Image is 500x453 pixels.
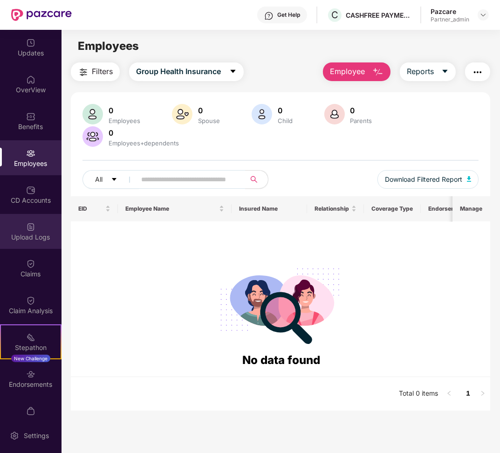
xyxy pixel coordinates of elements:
span: caret-down [229,68,237,76]
img: svg+xml;base64,PHN2ZyBpZD0iVXBkYXRlZCIgeG1sbnM9Imh0dHA6Ly93d3cudzMub3JnLzIwMDAvc3ZnIiB3aWR0aD0iMj... [26,38,35,48]
th: Employee Name [118,196,232,221]
img: svg+xml;base64,PHN2ZyBpZD0iQ0RfQWNjb3VudHMiIGRhdGEtbmFtZT0iQ0QgQWNjb3VudHMiIHhtbG5zPSJodHRwOi8vd3... [26,185,35,195]
th: EID [71,196,118,221]
div: Spouse [196,117,222,124]
div: Pazcare [431,7,469,16]
span: EID [78,205,104,213]
li: Total 0 items [399,386,438,401]
img: svg+xml;base64,PHN2ZyB4bWxucz0iaHR0cDovL3d3dy53My5vcmcvMjAwMC9zdmciIHhtbG5zOnhsaW5rPSJodHRwOi8vd3... [82,126,103,147]
button: Reportscaret-down [400,62,456,81]
span: C [331,9,338,21]
img: svg+xml;base64,PHN2ZyBpZD0iU2V0dGluZy0yMHgyMCIgeG1sbnM9Imh0dHA6Ly93d3cudzMub3JnLzIwMDAvc3ZnIiB3aW... [10,431,19,440]
img: svg+xml;base64,PHN2ZyBpZD0iSG9tZSIgeG1sbnM9Imh0dHA6Ly93d3cudzMub3JnLzIwMDAvc3ZnIiB3aWR0aD0iMjAiIG... [26,75,35,84]
span: search [245,176,263,183]
div: CASHFREE PAYMENTS INDIA PVT. LTD. [346,11,411,20]
th: Manage [452,196,490,221]
div: 0 [107,106,142,115]
button: Group Health Insurancecaret-down [129,62,244,81]
div: Partner_admin [431,16,469,23]
img: svg+xml;base64,PHN2ZyBpZD0iTXlfT3JkZXJzIiBkYXRhLW5hbWU9Ik15IE9yZGVycyIgeG1sbnM9Imh0dHA6Ly93d3cudz... [26,406,35,416]
th: Relationship [307,196,364,221]
span: Employee [330,66,365,77]
img: svg+xml;base64,PHN2ZyB4bWxucz0iaHR0cDovL3d3dy53My5vcmcvMjAwMC9zdmciIHhtbG5zOnhsaW5rPSJodHRwOi8vd3... [324,104,345,124]
button: search [245,170,268,189]
li: Previous Page [442,386,457,401]
img: svg+xml;base64,PHN2ZyB4bWxucz0iaHR0cDovL3d3dy53My5vcmcvMjAwMC9zdmciIHhtbG5zOnhsaW5rPSJodHRwOi8vd3... [252,104,272,124]
div: 0 [276,106,295,115]
th: Coverage Type [364,196,421,221]
div: 0 [349,106,374,115]
img: svg+xml;base64,PHN2ZyBpZD0iQ2xhaW0iIHhtbG5zPSJodHRwOi8vd3d3LnczLm9yZy8yMDAwL3N2ZyIgd2lkdGg9IjIwIi... [26,296,35,305]
button: left [442,386,457,401]
a: 1 [460,386,475,400]
img: svg+xml;base64,PHN2ZyB4bWxucz0iaHR0cDovL3d3dy53My5vcmcvMjAwMC9zdmciIHhtbG5zOnhsaW5rPSJodHRwOi8vd3... [467,176,472,182]
button: Employee [323,62,390,81]
button: Allcaret-down [82,170,139,189]
img: svg+xml;base64,PHN2ZyBpZD0iVXBsb2FkX0xvZ3MiIGRhdGEtbmFtZT0iVXBsb2FkIExvZ3MiIHhtbG5zPSJodHRwOi8vd3... [26,222,35,232]
img: svg+xml;base64,PHN2ZyB4bWxucz0iaHR0cDovL3d3dy53My5vcmcvMjAwMC9zdmciIHhtbG5zOnhsaW5rPSJodHRwOi8vd3... [172,104,192,124]
div: Get Help [277,11,300,19]
span: No data found [242,353,320,367]
img: svg+xml;base64,PHN2ZyBpZD0iSGVscC0zMngzMiIgeG1sbnM9Imh0dHA6Ly93d3cudzMub3JnLzIwMDAvc3ZnIiB3aWR0aD... [264,11,274,21]
img: svg+xml;base64,PHN2ZyBpZD0iRHJvcGRvd24tMzJ4MzIiIHhtbG5zPSJodHRwOi8vd3d3LnczLm9yZy8yMDAwL3N2ZyIgd2... [479,11,487,19]
img: svg+xml;base64,PHN2ZyBpZD0iQ2xhaW0iIHhtbG5zPSJodHRwOi8vd3d3LnczLm9yZy8yMDAwL3N2ZyIgd2lkdGg9IjIwIi... [26,259,35,268]
img: svg+xml;base64,PHN2ZyB4bWxucz0iaHR0cDovL3d3dy53My5vcmcvMjAwMC9zdmciIHdpZHRoPSIyODgiIGhlaWdodD0iMj... [214,257,348,351]
span: Reports [407,66,434,77]
div: Settings [21,431,52,440]
span: Relationship [315,205,349,213]
div: Employees [107,117,142,124]
li: 1 [460,386,475,401]
li: Next Page [475,386,490,401]
img: svg+xml;base64,PHN2ZyBpZD0iRW5kb3JzZW1lbnRzIiB4bWxucz0iaHR0cDovL3d3dy53My5vcmcvMjAwMC9zdmciIHdpZH... [26,370,35,379]
img: svg+xml;base64,PHN2ZyB4bWxucz0iaHR0cDovL3d3dy53My5vcmcvMjAwMC9zdmciIHdpZHRoPSIyNCIgaGVpZ2h0PSIyNC... [472,67,483,78]
div: 0 [107,128,181,137]
img: New Pazcare Logo [11,9,72,21]
img: svg+xml;base64,PHN2ZyBpZD0iQmVuZWZpdHMiIHhtbG5zPSJodHRwOi8vd3d3LnczLm9yZy8yMDAwL3N2ZyIgd2lkdGg9Ij... [26,112,35,121]
span: caret-down [441,68,449,76]
img: svg+xml;base64,PHN2ZyB4bWxucz0iaHR0cDovL3d3dy53My5vcmcvMjAwMC9zdmciIHdpZHRoPSIyNCIgaGVpZ2h0PSIyNC... [78,67,89,78]
div: Stepathon [1,343,61,352]
button: Filters [71,62,120,81]
span: right [480,391,486,396]
div: 0 [196,106,222,115]
span: Employee Name [125,205,217,213]
button: Download Filtered Report [377,170,479,189]
button: right [475,386,490,401]
img: svg+xml;base64,PHN2ZyB4bWxucz0iaHR0cDovL3d3dy53My5vcmcvMjAwMC9zdmciIHhtbG5zOnhsaW5rPSJodHRwOi8vd3... [82,104,103,124]
div: Parents [349,117,374,124]
div: New Challenge [11,355,50,362]
span: caret-down [111,176,117,184]
span: Download Filtered Report [385,174,462,185]
span: All [95,174,103,185]
th: Insured Name [232,196,308,221]
div: Child [276,117,295,124]
span: Employees [78,39,139,53]
span: Filters [92,66,113,77]
span: left [446,391,452,396]
div: Employees+dependents [107,139,181,147]
span: Group Health Insurance [136,66,221,77]
img: svg+xml;base64,PHN2ZyB4bWxucz0iaHR0cDovL3d3dy53My5vcmcvMjAwMC9zdmciIHhtbG5zOnhsaW5rPSJodHRwOi8vd3... [372,67,384,78]
img: svg+xml;base64,PHN2ZyBpZD0iRW1wbG95ZWVzIiB4bWxucz0iaHR0cDovL3d3dy53My5vcmcvMjAwMC9zdmciIHdpZHRoPS... [26,149,35,158]
img: svg+xml;base64,PHN2ZyB4bWxucz0iaHR0cDovL3d3dy53My5vcmcvMjAwMC9zdmciIHdpZHRoPSIyMSIgaGVpZ2h0PSIyMC... [26,333,35,342]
